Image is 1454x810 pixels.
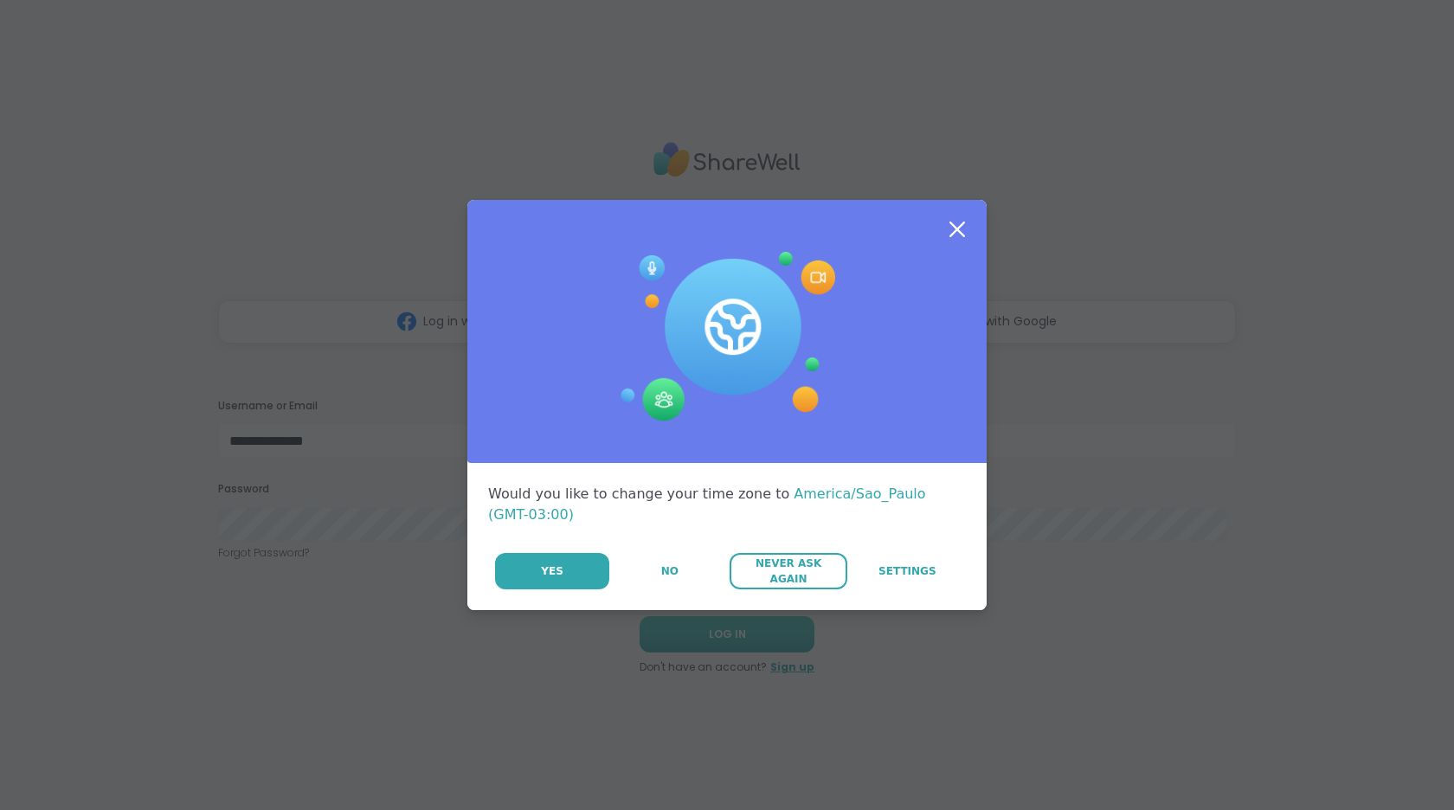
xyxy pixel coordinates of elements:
span: Never Ask Again [738,556,838,587]
a: Settings [849,553,966,589]
img: Session Experience [619,252,835,421]
button: Yes [495,553,609,589]
button: Never Ask Again [730,553,846,589]
span: Settings [878,563,936,579]
span: Yes [541,563,563,579]
span: No [661,563,679,579]
button: No [611,553,728,589]
div: Would you like to change your time zone to [488,484,966,525]
span: America/Sao_Paulo (GMT-03:00) [488,485,926,523]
